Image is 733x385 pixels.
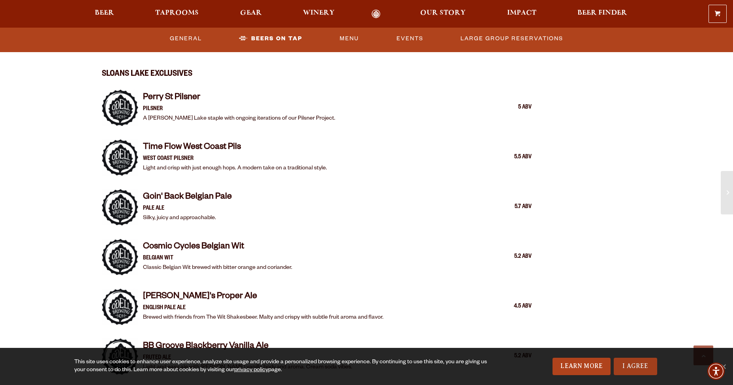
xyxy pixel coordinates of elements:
[336,30,362,48] a: Menu
[234,367,268,374] a: privacy policy
[143,192,232,204] h4: Goin' Back Belgian Pale
[707,362,725,380] div: Accessibility Menu
[143,263,292,273] p: Classic Belgian Wit brewed with bitter orange and coriander.
[143,291,383,304] h4: [PERSON_NAME]'s Proper Ale
[235,9,267,19] a: Gear
[150,9,204,19] a: Taprooms
[155,10,199,16] span: Taprooms
[167,30,205,48] a: General
[102,338,138,375] img: Item Thumbnail
[572,9,632,19] a: Beer Finder
[143,241,292,254] h4: Cosmic Cycles Belgian Wit
[95,10,114,16] span: Beer
[614,358,657,375] a: I Agree
[143,114,335,124] p: A [PERSON_NAME] Lake staple with ongoing iterations of our Pilsner Project.
[457,30,566,48] a: Large Group Reservations
[143,341,352,353] h4: BB Groove Blackberry Vanilla Ale
[102,59,532,81] h3: Sloans Lake Exclusives
[102,90,138,126] img: Item Thumbnail
[143,164,327,173] p: Light and crisp with just enough hops. A modern take on a traditional style.
[102,189,138,225] img: Item Thumbnail
[102,139,138,176] img: Item Thumbnail
[143,204,232,214] p: Pale Ale
[420,10,466,16] span: Our Story
[298,9,340,19] a: Winery
[143,304,383,313] p: English Pale Ale
[143,92,335,105] h4: Perry St Pilsner
[415,9,471,19] a: Our Story
[492,152,532,163] div: 5.5 ABV
[90,9,119,19] a: Beer
[492,202,532,212] div: 5.7 ABV
[143,154,327,164] p: West Coast Pilsner
[361,9,391,19] a: Odell Home
[577,10,627,16] span: Beer Finder
[492,302,532,312] div: 4.5 ABV
[502,9,541,19] a: Impact
[694,346,713,365] a: Scroll to top
[507,10,536,16] span: Impact
[74,359,491,374] div: This site uses cookies to enhance user experience, analyze site usage and provide a personalized ...
[102,289,138,325] img: Item Thumbnail
[143,105,335,114] p: Pilsner
[303,10,335,16] span: Winery
[492,252,532,262] div: 5.2 ABV
[240,10,262,16] span: Gear
[102,239,138,275] img: Item Thumbnail
[236,30,305,48] a: Beers On Tap
[143,142,327,154] h4: Time Flow West Coast Pils
[393,30,427,48] a: Events
[553,358,611,375] a: Learn More
[143,214,232,223] p: Silky, juicy and approachable.
[143,313,383,323] p: Brewed with friends from The Wit Shakesbeer. Malty and crispy with subtle fruit aroma and flavor.
[143,254,292,263] p: Belgian Wit
[492,103,532,113] div: 5 ABV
